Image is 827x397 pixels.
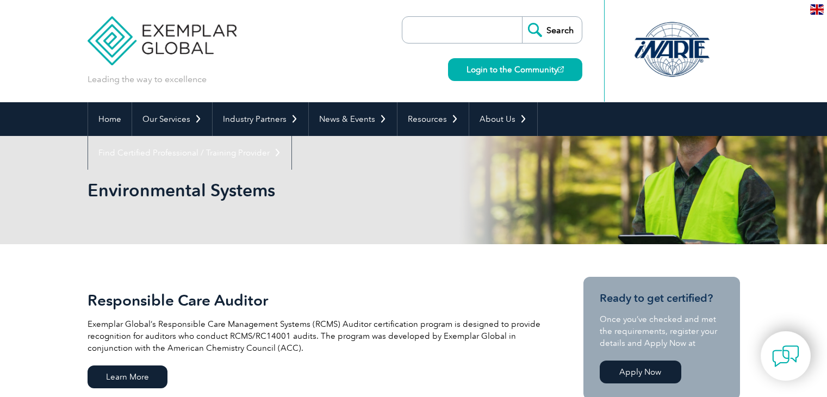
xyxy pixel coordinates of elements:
[810,4,824,15] img: en
[309,102,397,136] a: News & Events
[469,102,537,136] a: About Us
[132,102,212,136] a: Our Services
[88,318,544,354] p: Exemplar Global’s Responsible Care Management Systems (RCMS) Auditor certification program is des...
[88,291,544,309] h2: Responsible Care Auditor
[600,313,724,349] p: Once you’ve checked and met the requirements, register your details and Apply Now at
[88,365,167,388] span: Learn More
[522,17,582,43] input: Search
[397,102,469,136] a: Resources
[600,291,724,305] h3: Ready to get certified?
[88,136,291,170] a: Find Certified Professional / Training Provider
[558,66,564,72] img: open_square.png
[600,361,681,383] a: Apply Now
[772,343,799,370] img: contact-chat.png
[88,102,132,136] a: Home
[88,179,505,201] h1: Environmental Systems
[448,58,582,81] a: Login to the Community
[213,102,308,136] a: Industry Partners
[88,73,207,85] p: Leading the way to excellence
